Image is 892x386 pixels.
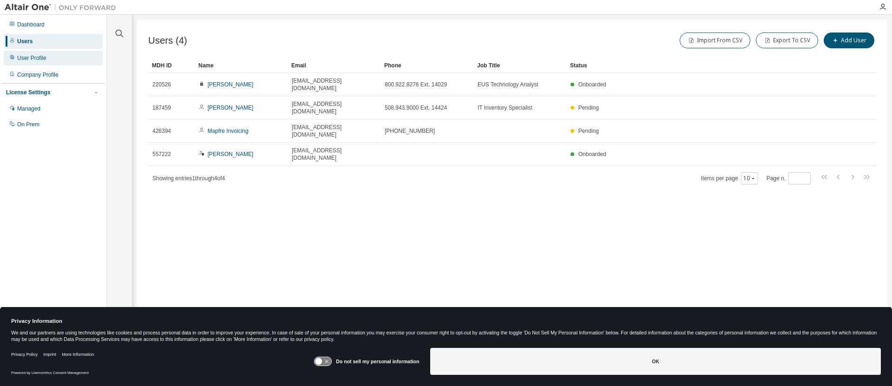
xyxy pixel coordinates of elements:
span: [PHONE_NUMBER] [385,127,435,135]
div: User Profile [17,54,46,62]
button: Import From CSV [680,33,750,48]
div: Phone [384,58,470,73]
span: Onboarded [578,81,606,88]
div: Status [570,58,828,73]
span: 508.943.9000 Ext. 14424 [385,104,447,111]
span: Users (4) [148,35,187,46]
span: 220526 [152,81,171,88]
span: [EMAIL_ADDRESS][DOMAIN_NAME] [292,147,376,162]
div: On Prem [17,121,39,128]
span: 800.922.8276 Ext. 14029 [385,81,447,88]
a: [PERSON_NAME] [208,81,254,88]
span: Showing entries 1 through 4 of 4 [152,175,225,182]
div: Company Profile [17,71,59,79]
span: 557222 [152,150,171,158]
a: Mapfre Invoicing [208,128,249,134]
span: Pending [578,128,599,134]
div: Email [291,58,377,73]
span: 187459 [152,104,171,111]
span: Items per page [701,172,758,184]
span: [EMAIL_ADDRESS][DOMAIN_NAME] [292,124,376,138]
div: Dashboard [17,21,45,28]
span: Page n. [767,172,811,184]
a: [PERSON_NAME] [208,105,254,111]
span: [EMAIL_ADDRESS][DOMAIN_NAME] [292,77,376,92]
span: Onboarded [578,151,606,157]
div: MDH ID [152,58,191,73]
button: Export To CSV [756,33,818,48]
a: [PERSON_NAME] [208,151,254,157]
div: License Settings [6,89,50,96]
div: Job Title [477,58,563,73]
span: [EMAIL_ADDRESS][DOMAIN_NAME] [292,100,376,115]
div: Managed [17,105,40,112]
button: 10 [743,175,756,182]
div: Name [198,58,284,73]
span: IT Inventory Specialist [478,104,532,111]
span: 426394 [152,127,171,135]
span: Pending [578,105,599,111]
img: Altair One [5,3,121,12]
div: Users [17,38,33,45]
button: Add User [824,33,874,48]
span: EUS Technology Analyst [478,81,538,88]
